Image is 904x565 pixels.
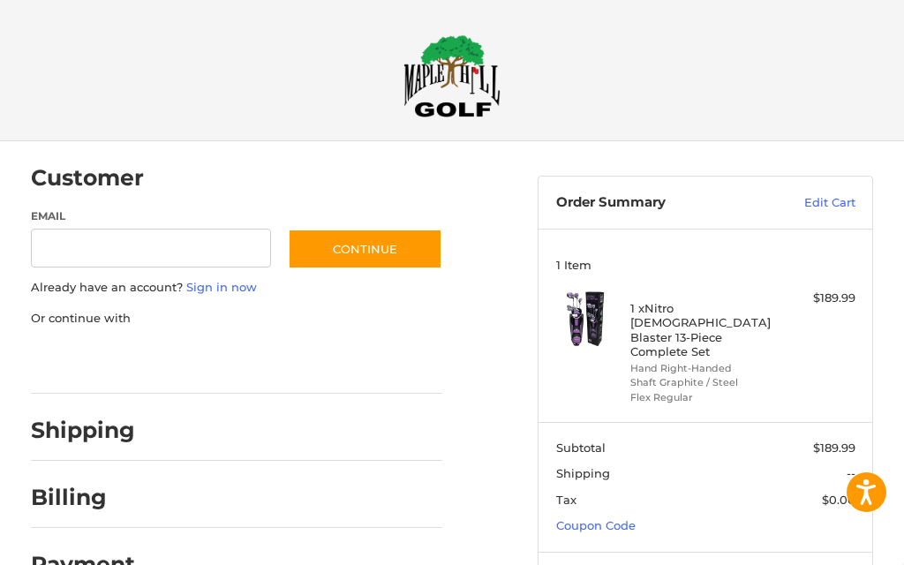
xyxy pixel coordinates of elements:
span: -- [847,466,855,480]
a: Edit Cart [760,194,855,212]
h2: Customer [31,164,144,192]
span: $189.99 [813,441,855,455]
p: Or continue with [31,310,443,328]
label: Email [31,208,271,224]
p: Already have an account? [31,279,443,297]
h4: 1 x Nitro [DEMOGRAPHIC_DATA] Blaster 13-Piece Complete Set [630,301,776,358]
span: Shipping [556,466,610,480]
a: Sign in now [186,280,257,294]
div: $189.99 [780,290,855,307]
li: Shaft Graphite / Steel [630,375,776,390]
li: Flex Regular [630,390,776,405]
h2: Billing [31,484,134,511]
li: Hand Right-Handed [630,361,776,376]
h2: Shipping [31,417,135,444]
span: $0.00 [822,493,855,507]
h3: Order Summary [556,194,760,212]
h3: 1 Item [556,258,855,272]
span: Subtotal [556,441,606,455]
iframe: PayPal-paypal [25,344,157,376]
span: Tax [556,493,576,507]
img: Maple Hill Golf [403,34,501,117]
iframe: PayPal-paylater [175,344,307,376]
a: Coupon Code [556,518,636,532]
button: Continue [288,229,442,269]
